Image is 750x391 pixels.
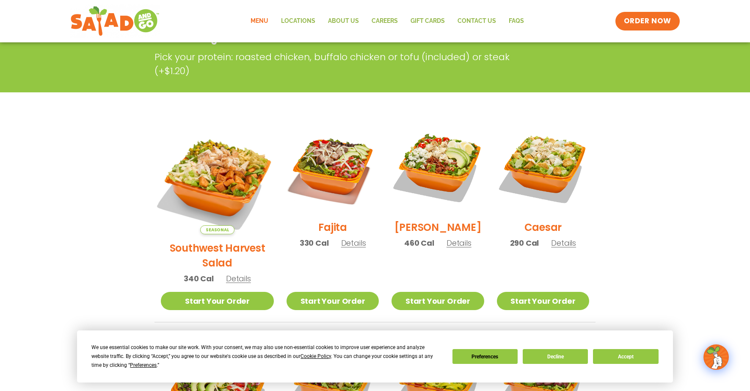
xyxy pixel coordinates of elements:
[447,238,472,248] span: Details
[130,362,157,368] span: Preferences
[287,292,379,310] a: Start Your Order
[624,16,671,26] span: ORDER NOW
[392,292,484,310] a: Start Your Order
[154,50,531,78] p: Pick your protein: roasted chicken, buffalo chicken or tofu (included) or steak (+$1.20)
[365,11,404,31] a: Careers
[510,237,539,249] span: 290 Cal
[322,11,365,31] a: About Us
[451,11,502,31] a: Contact Us
[200,225,234,234] span: Seasonal
[523,349,588,364] button: Decline
[244,11,275,31] a: Menu
[392,121,484,214] img: Product photo for Cobb Salad
[77,330,673,383] div: Cookie Consent Prompt
[502,11,530,31] a: FAQs
[452,349,518,364] button: Preferences
[184,273,214,284] span: 340 Cal
[497,121,589,214] img: Product photo for Caesar Salad
[394,220,482,235] h2: [PERSON_NAME]
[226,273,251,284] span: Details
[244,11,530,31] nav: Menu
[301,353,331,359] span: Cookie Policy
[704,345,728,369] img: wpChatIcon
[300,237,329,249] span: 330 Cal
[275,11,322,31] a: Locations
[593,349,658,364] button: Accept
[161,292,274,310] a: Start Your Order
[91,343,442,370] div: We use essential cookies to make our site work. With your consent, we may also use non-essential ...
[551,238,576,248] span: Details
[615,12,680,31] a: ORDER NOW
[287,121,379,214] img: Product photo for Fajita Salad
[404,237,434,249] span: 460 Cal
[161,241,274,270] h2: Southwest Harvest Salad
[497,292,589,310] a: Start Your Order
[404,11,451,31] a: GIFT CARDS
[151,111,284,244] img: Product photo for Southwest Harvest Salad
[318,220,347,235] h2: Fajita
[70,4,160,38] img: new-SAG-logo-768×292
[524,220,562,235] h2: Caesar
[341,238,366,248] span: Details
